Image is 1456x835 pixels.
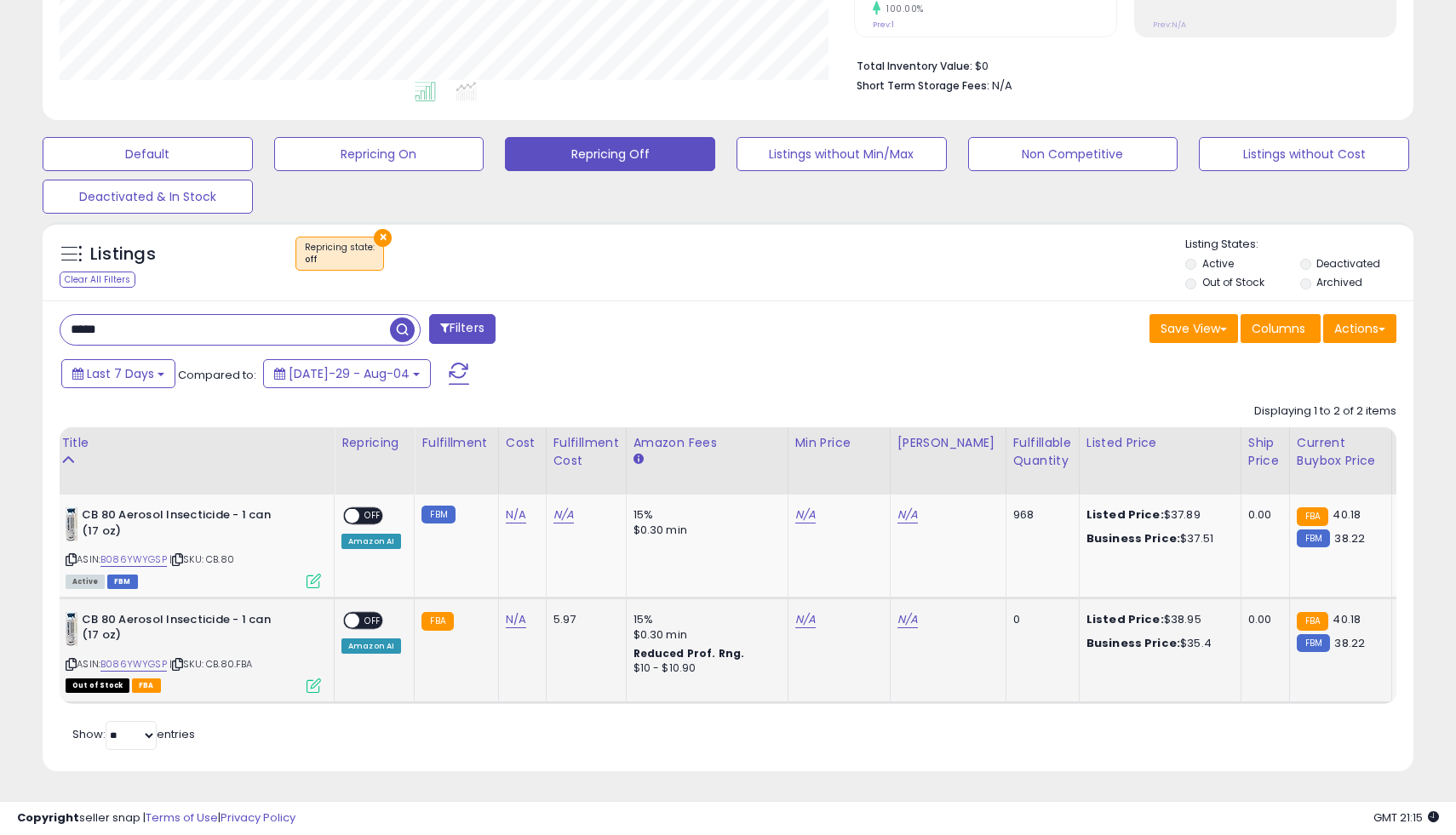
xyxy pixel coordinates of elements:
[968,137,1178,171] button: Non Competitive
[66,612,77,646] img: 31FQjbnsJyL._SL40_.jpg
[1297,529,1330,547] small: FBM
[795,506,816,523] a: N/A
[305,241,375,266] span: Repricing state :
[1248,434,1282,470] div: Ship Price
[289,365,410,382] span: [DATE]-29 - Aug-04
[1373,809,1439,826] span: 2025-08-12 21:15 GMT
[633,452,644,467] small: Amazon Fees.
[1086,434,1234,452] div: Listed Price
[374,229,392,247] button: ×
[107,575,138,589] span: FBM
[1297,612,1328,631] small: FBA
[505,137,715,171] button: Repricing Off
[1254,403,1396,420] div: Displaying 1 to 2 of 2 items
[897,506,918,523] a: N/A
[737,137,947,171] button: Listings without Min/Max
[897,434,999,452] div: [PERSON_NAME]
[1086,612,1228,627] div: $38.95
[633,661,775,676] div: $10 - $10.90
[506,506,526,523] a: N/A
[1149,314,1238,343] button: Save View
[274,137,484,171] button: Repricing On
[263,359,431,388] button: [DATE]-29 - Aug-04
[1323,314,1396,343] button: Actions
[1241,314,1321,343] button: Columns
[87,365,154,382] span: Last 7 Days
[1202,256,1234,271] label: Active
[1086,636,1228,651] div: $35.4
[82,612,289,648] b: CB 80 Aerosol Insecticide - 1 can (17 oz)
[132,678,161,693] span: FBA
[90,243,156,266] h5: Listings
[857,54,1384,75] li: $0
[1316,256,1380,271] label: Deactivated
[1316,275,1362,289] label: Archived
[795,434,883,452] div: Min Price
[43,137,253,171] button: Default
[17,809,79,826] strong: Copyright
[1334,530,1365,546] span: 38.22
[1013,612,1066,627] div: 0
[1013,434,1072,470] div: Fulfillable Quantity
[992,77,1012,94] span: N/A
[169,657,253,671] span: | SKU: CB.80.FBA
[1013,507,1066,523] div: 968
[1199,137,1409,171] button: Listings without Cost
[857,78,989,93] b: Short Term Storage Fees:
[359,509,387,523] span: OFF
[1086,507,1228,523] div: $37.89
[553,506,574,523] a: N/A
[359,613,387,627] span: OFF
[795,611,816,628] a: N/A
[857,59,972,73] b: Total Inventory Value:
[633,646,745,661] b: Reduced Prof. Rng.
[66,507,321,586] div: ASIN:
[421,612,453,631] small: FBA
[1086,611,1164,627] b: Listed Price:
[178,367,256,383] span: Compared to:
[873,20,894,30] small: Prev: 1
[1297,507,1328,526] small: FBA
[221,809,295,826] a: Privacy Policy
[146,809,218,826] a: Terms of Use
[43,180,253,214] button: Deactivated & In Stock
[341,434,407,452] div: Repricing
[1248,507,1276,523] div: 0.00
[1086,506,1164,523] b: Listed Price:
[1297,634,1330,652] small: FBM
[1334,635,1365,651] span: 38.22
[341,534,401,549] div: Amazon AI
[1252,320,1305,337] span: Columns
[1086,635,1180,651] b: Business Price:
[421,434,490,452] div: Fulfillment
[1185,237,1413,253] p: Listing States:
[1202,275,1264,289] label: Out of Stock
[421,506,455,523] small: FBM
[1248,612,1276,627] div: 0.00
[66,612,321,691] div: ASIN:
[305,254,375,266] div: off
[169,552,234,566] span: | SKU: CB.80
[506,611,526,628] a: N/A
[880,3,924,15] small: 100.00%
[100,657,167,672] a: B086YWYGSP
[1153,20,1186,30] small: Prev: N/A
[66,678,129,693] span: All listings that are currently out of stock and unavailable for purchase on Amazon
[429,314,496,344] button: Filters
[553,434,619,470] div: Fulfillment Cost
[1297,434,1384,470] div: Current Buybox Price
[341,638,401,654] div: Amazon AI
[72,726,195,742] span: Show: entries
[633,434,781,452] div: Amazon Fees
[1333,506,1361,523] span: 40.18
[100,552,167,567] a: B086YWYGSP
[61,359,175,388] button: Last 7 Days
[897,611,918,628] a: N/A
[61,434,327,452] div: Title
[553,612,613,627] div: 5.97
[1086,530,1180,546] b: Business Price:
[633,507,775,523] div: 15%
[506,434,539,452] div: Cost
[633,612,775,627] div: 15%
[66,575,105,589] span: All listings currently available for purchase on Amazon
